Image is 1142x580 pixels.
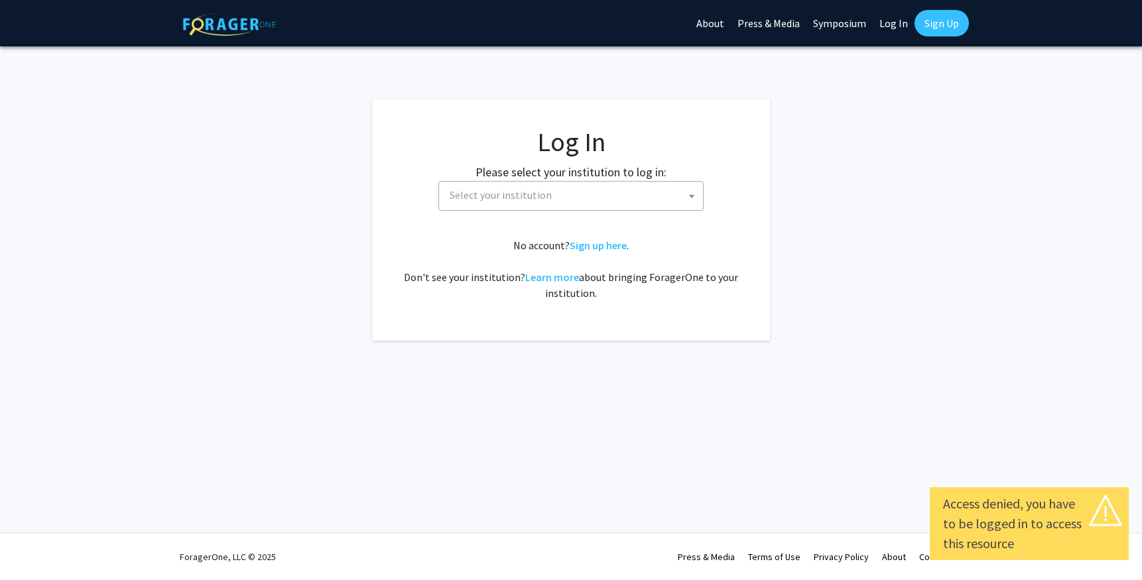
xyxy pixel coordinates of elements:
[915,10,969,36] a: Sign Up
[399,126,743,158] h1: Log In
[678,551,735,563] a: Press & Media
[444,182,703,209] span: Select your institution
[748,551,800,563] a: Terms of Use
[476,163,666,181] label: Please select your institution to log in:
[438,181,704,211] span: Select your institution
[570,239,627,252] a: Sign up here
[882,551,906,563] a: About
[450,188,552,202] span: Select your institution
[180,534,276,580] div: ForagerOne, LLC © 2025
[814,551,869,563] a: Privacy Policy
[943,494,1115,553] div: Access denied, you have to be logged in to access this resource
[399,237,743,301] div: No account? . Don't see your institution? about bringing ForagerOne to your institution.
[183,13,276,36] img: ForagerOne Logo
[919,551,962,563] a: Contact Us
[1086,520,1132,570] iframe: Chat
[525,270,579,284] a: Learn more about bringing ForagerOne to your institution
